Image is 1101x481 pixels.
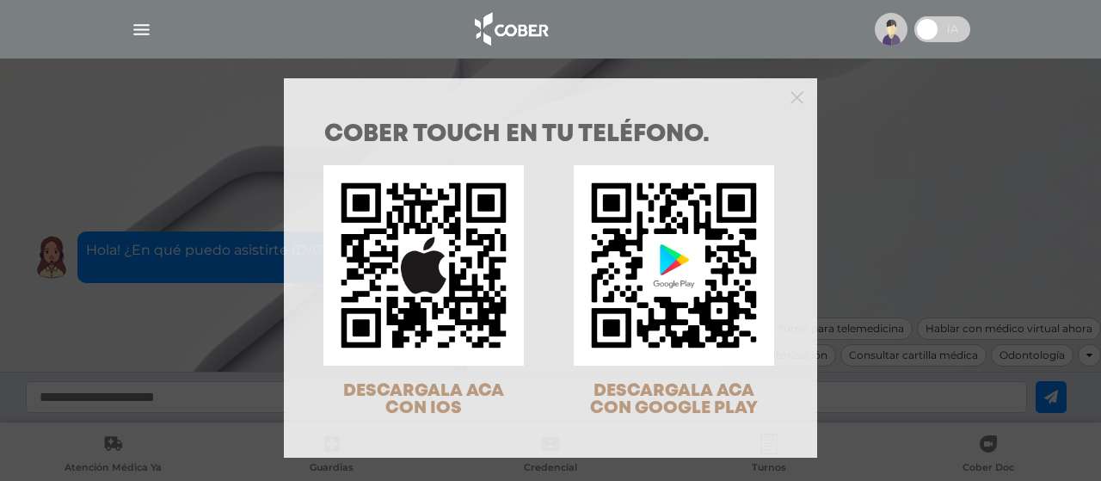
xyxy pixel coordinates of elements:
[790,89,803,104] button: Close
[574,165,774,366] img: qr-code
[323,165,524,366] img: qr-code
[324,123,777,147] h1: COBER TOUCH en tu teléfono.
[343,383,504,416] span: DESCARGALA ACA CON IOS
[590,383,758,416] span: DESCARGALA ACA CON GOOGLE PLAY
